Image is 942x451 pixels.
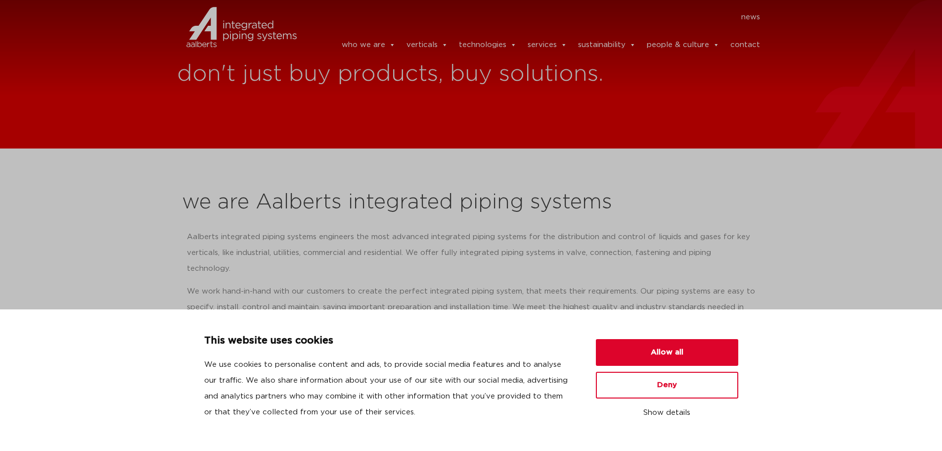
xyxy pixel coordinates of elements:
[596,372,738,399] button: Deny
[578,35,636,55] a: sustainability
[187,229,756,277] p: Aalberts integrated piping systems engineers the most advanced integrated piping systems for the ...
[204,357,572,420] p: We use cookies to personalise content and ads, to provide social media features and to analyse ou...
[741,9,760,25] a: news
[730,35,760,55] a: contact
[596,404,738,421] button: Show details
[204,333,572,349] p: This website uses cookies
[406,35,448,55] a: verticals
[528,35,567,55] a: services
[459,35,517,55] a: technologies
[596,339,738,366] button: Allow all
[647,35,719,55] a: people & culture
[342,35,396,55] a: who we are
[182,191,761,214] h2: we are Aalberts integrated piping systems
[312,9,761,25] nav: Menu
[187,284,756,331] p: We work hand-in-hand with our customers to create the perfect integrated piping system, that meet...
